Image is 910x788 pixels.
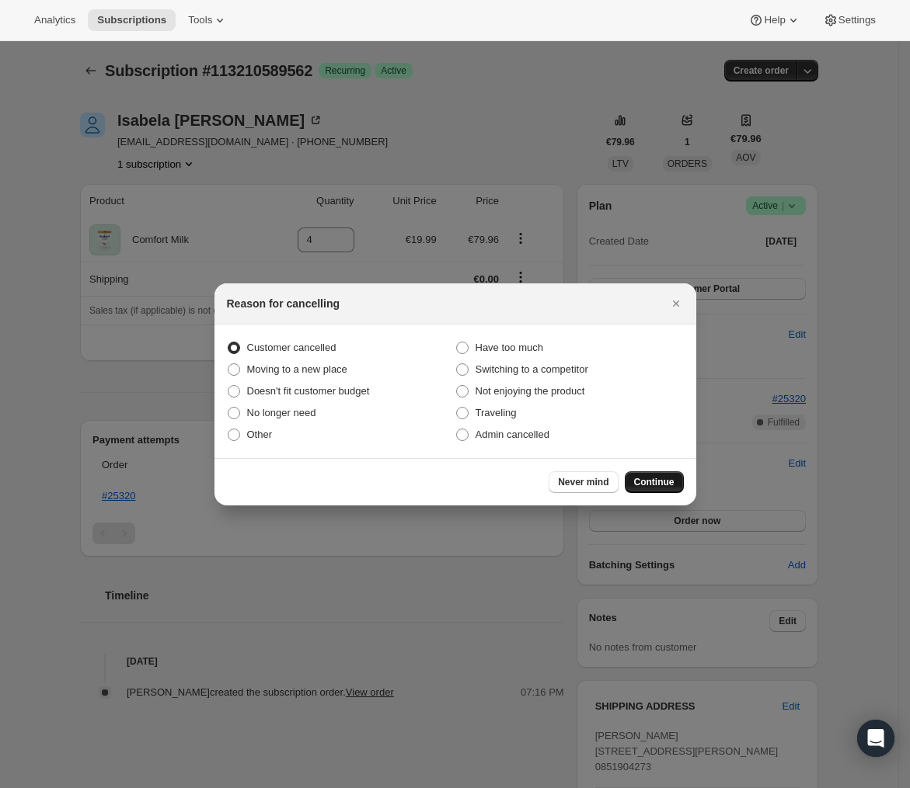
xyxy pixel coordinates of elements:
button: Help [739,9,810,31]
span: Moving to a new place [247,363,347,375]
h2: Reason for cancelling [227,296,340,311]
span: Continue [634,476,675,488]
span: No longer need [247,407,316,418]
button: Never mind [549,471,618,493]
span: Settings [839,14,876,26]
span: Analytics [34,14,75,26]
span: Not enjoying the product [476,385,585,397]
span: Never mind [558,476,608,488]
span: Customer cancelled [247,342,336,353]
button: Tools [179,9,237,31]
button: Continue [625,471,684,493]
button: Close [665,293,687,314]
span: Have too much [476,342,543,353]
span: Admin cancelled [476,429,549,440]
button: Settings [814,9,885,31]
span: Subscriptions [97,14,166,26]
span: Doesn't fit customer budget [247,385,370,397]
span: Tools [188,14,212,26]
button: Analytics [25,9,85,31]
span: Other [247,429,273,440]
div: Open Intercom Messenger [857,720,894,757]
span: Help [764,14,785,26]
button: Subscriptions [88,9,176,31]
span: Traveling [476,407,517,418]
span: Switching to a competitor [476,363,588,375]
